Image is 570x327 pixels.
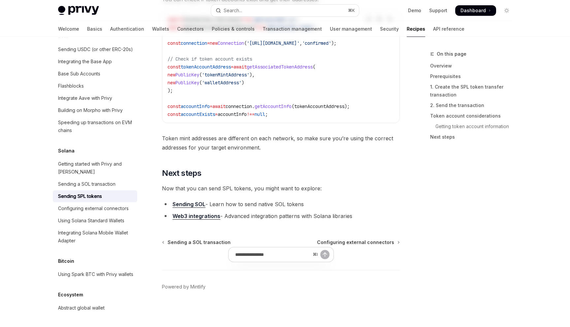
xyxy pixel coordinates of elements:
[110,21,144,37] a: Authentication
[181,111,215,117] span: accountExists
[224,7,242,14] div: Search...
[53,117,137,136] a: Speeding up transactions on EVM chains
[152,21,169,37] a: Wallets
[210,40,218,46] span: new
[58,106,123,114] div: Building on Morpho with Privy
[215,111,218,117] span: =
[181,64,231,70] span: tokenAccountAddress
[173,201,206,208] a: Sending SOL
[247,111,255,117] span: !==
[430,82,517,100] a: 1. Create the SPL token transfer transaction
[407,21,425,37] a: Recipes
[437,50,466,58] span: On this page
[58,147,75,155] h5: Solana
[244,40,247,46] span: (
[199,72,202,78] span: (
[263,21,322,37] a: Transaction management
[168,111,181,117] span: const
[181,103,210,109] span: accountInfo
[247,40,300,46] span: '[URL][DOMAIN_NAME]'
[168,40,181,46] span: const
[168,80,175,86] span: new
[249,72,255,78] span: ),
[199,80,202,86] span: (
[430,61,517,71] a: Overview
[53,302,137,314] a: Abstract global wallet
[255,111,265,117] span: null
[58,82,84,90] div: Flashblocks
[320,250,330,259] button: Send message
[255,103,292,109] span: getAccountInfo
[300,40,302,46] span: ,
[58,204,129,212] div: Configuring external connectors
[302,40,331,46] span: 'confirmed'
[330,21,372,37] a: User management
[433,21,464,37] a: API reference
[58,304,105,312] div: Abstract global wallet
[58,21,79,37] a: Welcome
[380,21,399,37] a: Security
[58,180,115,188] div: Sending a SOL transaction
[175,80,199,86] span: PublicKey
[252,103,255,109] span: .
[235,247,310,262] input: Ask a question...
[430,111,517,121] a: Token account considerations
[344,103,350,109] span: );
[53,92,137,104] a: Integrate Aave with Privy
[241,80,244,86] span: )
[181,40,207,46] span: connection
[207,40,210,46] span: =
[430,121,517,132] a: Getting token account information
[212,21,255,37] a: Policies & controls
[162,284,206,290] a: Powered by Mintlify
[53,268,137,280] a: Using Spark BTC with Privy wallets
[58,257,74,265] h5: Bitcoin
[455,5,496,16] a: Dashboard
[218,40,244,46] span: Connection
[162,168,201,178] span: Next steps
[53,104,137,116] a: Building on Morpho with Privy
[58,160,133,176] div: Getting started with Privy and [PERSON_NAME]
[218,111,247,117] span: accountInfo
[53,56,137,68] a: Integrating the Base App
[162,200,400,209] li: - Learn how to send native SOL tokens
[175,72,199,78] span: PublicKey
[168,239,231,246] span: Sending a SOL transaction
[202,80,241,86] span: 'walletAddress'
[53,80,137,92] a: Flashblocks
[212,103,226,109] span: await
[58,58,112,66] div: Integrating the Base App
[430,71,517,82] a: Prerequisites
[163,239,231,246] a: Sending a SOL transaction
[58,94,112,102] div: Integrate Aave with Privy
[313,64,315,70] span: (
[53,190,137,202] a: Sending SPL tokens
[53,203,137,214] a: Configuring external connectors
[173,213,220,220] a: Web3 integrations
[53,215,137,227] a: Using Solana Standard Wallets
[58,291,83,299] h5: Ecosystem
[53,43,137,55] a: Sending USDC (or other ERC-20s)
[348,8,355,13] span: ⌘ K
[317,239,394,246] span: Configuring external connectors
[231,64,234,70] span: =
[162,184,400,193] span: Now that you can send SPL tokens, you might want to explore:
[168,88,173,94] span: );
[58,119,133,134] div: Speeding up transactions on EVM chains
[53,178,137,190] a: Sending a SOL transaction
[162,211,400,221] li: - Advanced integration patterns with Solana libraries
[58,229,133,245] div: Integrating Solana Mobile Wallet Adapter
[460,7,486,14] span: Dashboard
[294,103,344,109] span: tokenAccountAddress
[247,64,313,70] span: getAssociatedTokenAddress
[501,5,512,16] button: Toggle dark mode
[168,64,181,70] span: const
[292,103,294,109] span: (
[265,111,268,117] span: ;
[168,72,175,78] span: new
[162,134,400,152] span: Token mint addresses are different on each network, so make sure you’re using the correct address...
[87,21,102,37] a: Basics
[58,192,102,200] div: Sending SPL tokens
[317,239,399,246] a: Configuring external connectors
[211,5,359,16] button: Open search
